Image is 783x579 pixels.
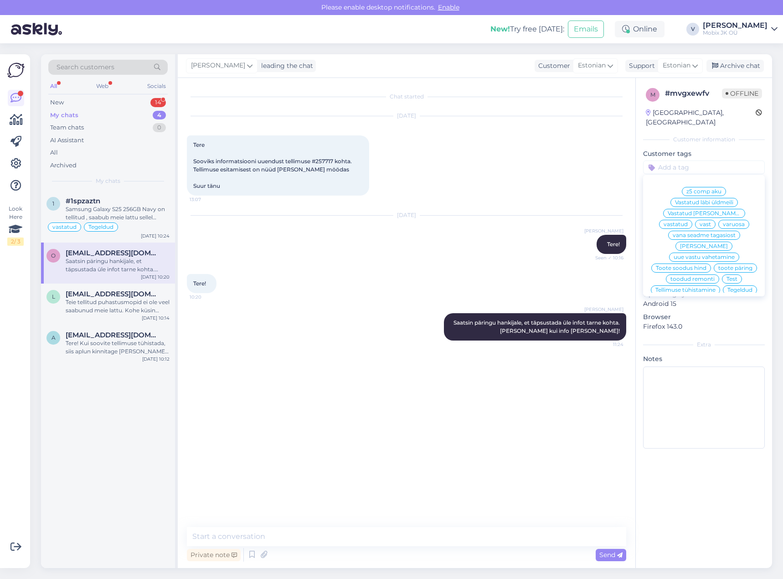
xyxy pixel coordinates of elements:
div: 14 [150,98,166,107]
div: [DATE] 10:12 [142,356,170,362]
span: l [52,293,55,300]
div: Archived [50,161,77,170]
span: Seen ✓ 10:16 [589,254,623,261]
div: Teie tellitud puhastusmopid ei ole veel saabunud meie lattu. Kohe küsin hankijalt, millal oodata ... [66,298,170,315]
div: Try free [DATE]: [490,24,564,35]
span: z5 comp aku [686,189,721,194]
div: Tere! Kui soovite tellimuse tühistada, siis aplun kinnitage [PERSON_NAME] ise teen vastavad muuda... [66,339,170,356]
span: uue vastu vahetamine [674,254,735,260]
span: Tere Sooviks informatsiooni uuendust tellimuse #257717 kohta. Tellimuse esitamisest on nüüd [PERS... [193,141,353,189]
a: [PERSON_NAME]Mobix JK OÜ [703,22,778,36]
span: [PERSON_NAME] [584,306,623,313]
div: [DATE] 10:14 [142,315,170,321]
div: Chat started [187,93,626,101]
div: Archive chat [706,60,764,72]
span: vastatud [52,224,77,230]
button: Emails [568,21,604,38]
img: Askly Logo [7,62,25,79]
div: [PERSON_NAME] [703,22,768,29]
input: Add a tag [643,160,765,174]
div: Private note [187,549,241,561]
p: Browser [643,312,765,322]
span: toote päring [718,265,752,271]
span: Tellimuse tühistamine [655,287,716,293]
p: Android 15 [643,299,765,309]
span: Offline [722,88,762,98]
span: [PERSON_NAME] [680,243,728,249]
div: All [50,148,58,157]
div: All [48,80,59,92]
div: Support [625,61,655,71]
span: 13:07 [190,196,224,203]
span: Tere! [193,280,206,287]
span: Tegeldud [88,224,113,230]
div: AI Assistant [50,136,84,145]
div: [DATE] 10:24 [141,233,170,239]
div: V [686,23,699,36]
p: Customer tags [643,149,765,159]
span: Test [726,276,737,282]
span: toodud remonti [670,276,715,282]
span: Estonian [663,61,690,71]
div: Customer [535,61,570,71]
span: Vastatud [PERSON_NAME] [668,211,741,216]
span: vast [700,222,711,227]
span: m [650,91,655,98]
div: [DATE] 10:20 [141,274,170,280]
b: New! [490,25,510,33]
div: Mobix JK OÜ [703,29,768,36]
div: [GEOGRAPHIC_DATA], [GEOGRAPHIC_DATA] [646,108,756,127]
div: 4 [153,111,166,120]
span: auglaanti@gmail.com [66,331,160,339]
span: 10:20 [190,294,224,300]
span: Saatsin päringu hankijale, et täpsustada üle infot tarne kohta. [PERSON_NAME] kui info [PERSON_NA... [453,319,621,334]
div: Online [615,21,665,37]
span: vastatud [664,222,688,227]
span: o [51,252,56,259]
span: Search customers [57,62,114,72]
p: Firefox 143.0 [643,322,765,331]
span: #1spzaztn [66,197,100,205]
div: Extra [643,341,765,349]
div: Web [94,80,110,92]
div: My chats [50,111,78,120]
p: Notes [643,354,765,364]
span: Toote soodus hind [656,265,706,271]
div: 2 / 3 [7,238,24,246]
div: Team chats [50,123,84,132]
span: vana seadme tagasiost [673,233,736,238]
span: Vastatud läbi üldmeili [675,200,733,205]
span: Enable [435,3,462,11]
span: [PERSON_NAME] [191,61,245,71]
div: Look Here [7,205,24,246]
span: Estonian [578,61,606,71]
div: [DATE] [187,112,626,120]
div: Saatsin päringu hankijale, et täpsustada üle infot tarne kohta. [PERSON_NAME] kui info [PERSON_NA... [66,257,170,274]
span: Tegeldud [727,287,752,293]
span: [PERSON_NAME] [584,227,623,234]
div: New [50,98,64,107]
span: Tere! [607,241,620,248]
span: varuosa [723,222,745,227]
div: Samsung Galaxy S25 256GB Navy on tellitud , saabub meie lattu sellel nädalal. Anname Teile [PERSO... [66,205,170,222]
div: leading the chat [258,61,313,71]
div: # mvgxewfv [665,88,722,99]
div: Socials [145,80,168,92]
span: a [52,334,56,341]
span: My chats [96,177,120,185]
span: 1 [52,200,54,207]
span: Send [599,551,623,559]
div: Customer information [643,135,765,144]
div: [DATE] [187,211,626,219]
span: ostud@kivimae.org [66,249,160,257]
span: liinalindau@gmail.com [66,290,160,298]
span: 11:24 [589,341,623,348]
div: 0 [153,123,166,132]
